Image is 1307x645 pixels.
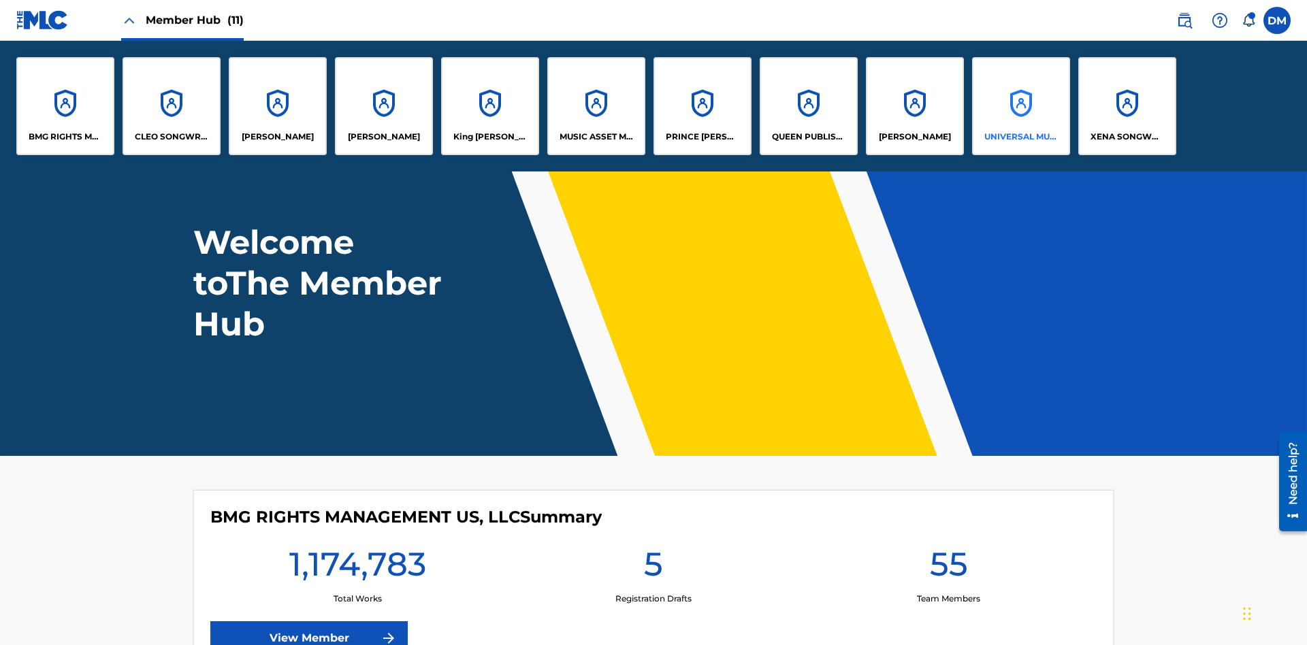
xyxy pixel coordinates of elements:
a: AccountsUNIVERSAL MUSIC PUB GROUP [972,57,1070,155]
p: Total Works [334,593,382,605]
h1: 55 [930,544,968,593]
img: search [1176,12,1193,29]
iframe: Chat Widget [1239,580,1307,645]
a: AccountsKing [PERSON_NAME] [441,57,539,155]
a: AccountsBMG RIGHTS MANAGEMENT US, LLC [16,57,114,155]
p: King McTesterson [453,131,528,143]
a: AccountsPRINCE [PERSON_NAME] [653,57,752,155]
h4: BMG RIGHTS MANAGEMENT US, LLC [210,507,602,527]
p: PRINCE MCTESTERSON [666,131,740,143]
span: (11) [227,14,244,27]
img: MLC Logo [16,10,69,30]
a: AccountsCLEO SONGWRITER [123,57,221,155]
a: AccountsQUEEN PUBLISHA [760,57,858,155]
a: Accounts[PERSON_NAME] [229,57,327,155]
h1: 1,174,783 [289,544,426,593]
a: AccountsMUSIC ASSET MANAGEMENT (MAM) [547,57,645,155]
p: XENA SONGWRITER [1091,131,1165,143]
span: Member Hub [146,12,244,28]
div: Notifications [1242,14,1255,27]
p: BMG RIGHTS MANAGEMENT US, LLC [29,131,103,143]
a: Accounts[PERSON_NAME] [866,57,964,155]
a: Public Search [1171,7,1198,34]
p: ELVIS COSTELLO [242,131,314,143]
img: Close [121,12,138,29]
p: RONALD MCTESTERSON [879,131,951,143]
div: Help [1206,7,1233,34]
div: User Menu [1263,7,1291,34]
p: QUEEN PUBLISHA [772,131,846,143]
p: CLEO SONGWRITER [135,131,209,143]
a: Accounts[PERSON_NAME] [335,57,433,155]
p: MUSIC ASSET MANAGEMENT (MAM) [560,131,634,143]
div: Drag [1243,593,1251,634]
p: Registration Drafts [615,593,692,605]
p: EYAMA MCSINGER [348,131,420,143]
img: help [1212,12,1228,29]
h1: Welcome to The Member Hub [193,222,448,344]
p: UNIVERSAL MUSIC PUB GROUP [984,131,1059,143]
h1: 5 [644,544,663,593]
a: AccountsXENA SONGWRITER [1078,57,1176,155]
iframe: Resource Center [1269,427,1307,538]
p: Team Members [917,593,980,605]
